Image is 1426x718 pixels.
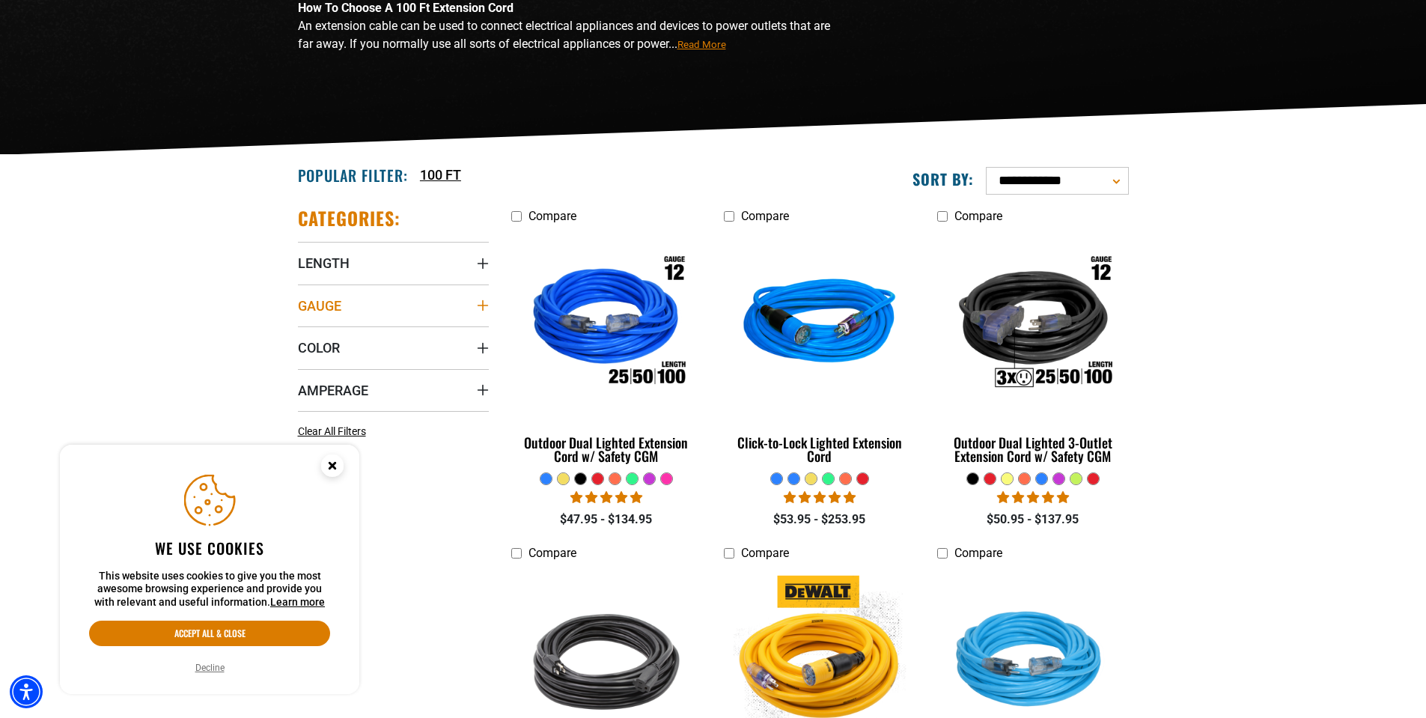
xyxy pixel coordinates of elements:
a: Outdoor Dual Lighted Extension Cord w/ Safety CGM Outdoor Dual Lighted Extension Cord w/ Safety CGM [511,231,702,472]
a: This website uses cookies to give you the most awesome browsing experience and provide you with r... [270,596,325,608]
span: Compare [528,209,576,223]
h2: Popular Filter: [298,165,408,185]
a: blue Click-to-Lock Lighted Extension Cord [724,231,915,472]
span: Compare [528,546,576,560]
span: 4.82 stars [570,490,642,505]
a: Clear All Filters [298,424,372,439]
p: This website uses cookies to give you the most awesome browsing experience and provide you with r... [89,570,330,609]
div: $50.95 - $137.95 [937,511,1128,529]
div: Outdoor Dual Lighted 3-Outlet Extension Cord w/ Safety CGM [937,436,1128,463]
span: 4.80 stars [997,490,1069,505]
p: An extension cable can be used to connect electrical appliances and devices to power outlets that... [298,17,844,53]
span: Compare [954,546,1002,560]
h2: We use cookies [89,538,330,558]
span: Compare [954,209,1002,223]
span: Compare [741,209,789,223]
button: Accept all & close [89,621,330,646]
h2: Categories: [298,207,401,230]
span: Length [298,255,350,272]
span: Read More [677,39,726,50]
summary: Gauge [298,285,489,326]
div: Click-to-Lock Lighted Extension Cord [724,436,915,463]
div: Accessibility Menu [10,675,43,708]
div: $47.95 - $134.95 [511,511,702,529]
summary: Length [298,242,489,284]
img: Outdoor Dual Lighted 3-Outlet Extension Cord w/ Safety CGM [939,238,1127,410]
button: Close this option [305,445,359,491]
img: Outdoor Dual Lighted Extension Cord w/ Safety CGM [512,238,701,410]
a: Outdoor Dual Lighted 3-Outlet Extension Cord w/ Safety CGM Outdoor Dual Lighted 3-Outlet Extensio... [937,231,1128,472]
div: $53.95 - $253.95 [724,511,915,529]
span: Clear All Filters [298,425,366,437]
strong: How To Choose A 100 Ft Extension Cord [298,1,514,15]
span: Amperage [298,382,368,399]
summary: Amperage [298,369,489,411]
img: blue [725,238,914,410]
button: Decline [191,660,229,675]
span: Compare [741,546,789,560]
span: Color [298,339,340,356]
label: Sort by: [912,169,974,189]
div: Outdoor Dual Lighted Extension Cord w/ Safety CGM [511,436,702,463]
span: Gauge [298,297,341,314]
summary: Color [298,326,489,368]
span: 4.87 stars [784,490,856,505]
a: 100 FT [420,165,461,185]
aside: Cookie Consent [60,445,359,695]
